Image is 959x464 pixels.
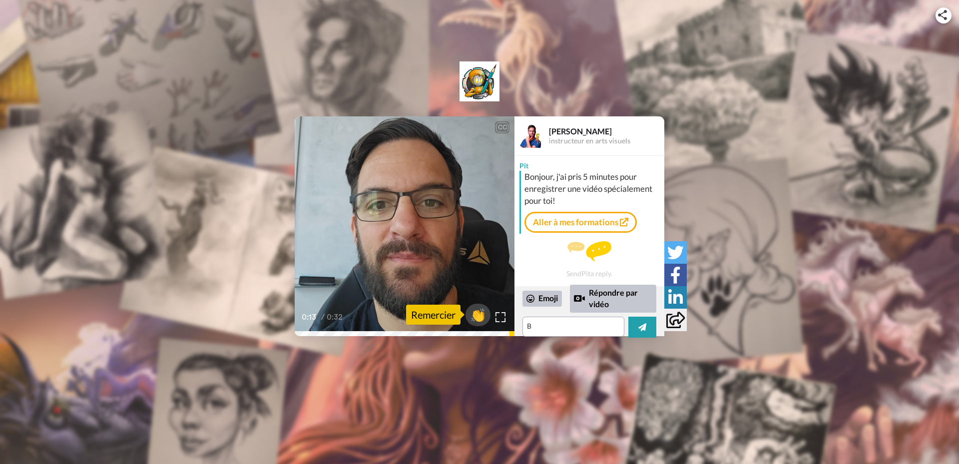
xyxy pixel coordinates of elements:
[522,317,624,337] textarea: B
[574,293,585,305] div: Reply by Video
[514,238,664,281] div: Send Pit a reply.
[524,212,637,233] a: Aller à mes formations
[549,137,664,145] div: instructeur en arts visuels
[938,10,947,20] img: ic_share.svg
[302,311,319,323] span: 0:13
[460,61,499,101] img: logo
[514,156,664,171] div: Pit
[524,171,662,207] div: Bonjour, j'ai pris 5 minutes pour enregistrer une vidéo spécialement pour toi!
[495,312,505,322] img: Full screen
[496,122,508,132] div: CC
[327,311,344,323] span: 0:32
[321,311,325,323] span: /
[549,126,664,136] div: [PERSON_NAME]
[520,124,544,148] img: Profile Image
[522,291,562,307] div: Emoji
[466,304,490,326] button: 👏
[567,241,611,261] img: message.svg
[406,305,461,325] div: Remercier
[466,307,490,323] span: 👏
[570,285,656,312] div: Répondre par vidéo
